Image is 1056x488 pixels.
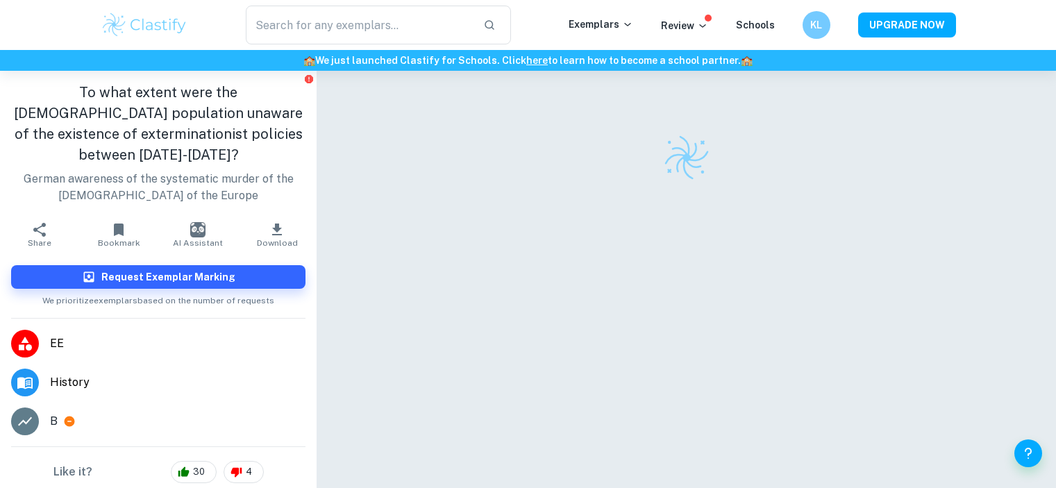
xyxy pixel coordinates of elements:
[808,17,824,33] h6: KL
[173,238,223,248] span: AI Assistant
[53,464,92,480] h6: Like it?
[98,238,140,248] span: Bookmark
[736,19,775,31] a: Schools
[303,55,315,66] span: 🏫
[11,265,305,289] button: Request Exemplar Marking
[661,18,708,33] p: Review
[79,215,158,254] button: Bookmark
[662,133,711,182] img: Clastify logo
[858,12,956,37] button: UPGRADE NOW
[257,238,298,248] span: Download
[11,82,305,165] h1: To what extent were the [DEMOGRAPHIC_DATA] population unaware of the existence of exterminationis...
[741,55,753,66] span: 🏫
[50,374,305,391] span: History
[185,465,212,479] span: 30
[11,171,305,204] p: German awareness of the systematic murder of the [DEMOGRAPHIC_DATA] of the Europe
[158,215,237,254] button: AI Assistant
[50,413,58,430] p: B
[171,461,217,483] div: 30
[237,215,317,254] button: Download
[238,465,260,479] span: 4
[50,335,305,352] span: EE
[246,6,473,44] input: Search for any exemplars...
[526,55,548,66] a: here
[1014,439,1042,467] button: Help and Feedback
[803,11,830,39] button: KL
[101,11,189,39] img: Clastify logo
[303,74,314,84] button: Report issue
[28,238,51,248] span: Share
[224,461,264,483] div: 4
[190,222,206,237] img: AI Assistant
[569,17,633,32] p: Exemplars
[101,269,235,285] h6: Request Exemplar Marking
[42,289,274,307] span: We prioritize exemplars based on the number of requests
[3,53,1053,68] h6: We just launched Clastify for Schools. Click to learn how to become a school partner.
